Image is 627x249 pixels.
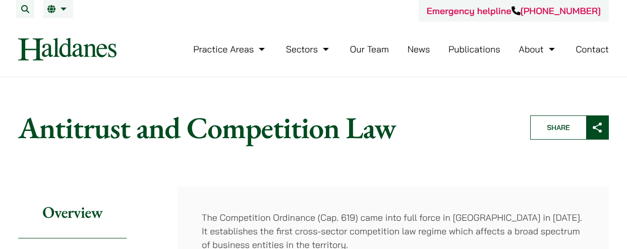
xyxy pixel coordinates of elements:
[427,5,601,17] a: Emergency helpline[PHONE_NUMBER]
[18,109,513,146] h1: Antitrust and Competition Law
[448,43,500,55] a: Publications
[408,43,430,55] a: News
[576,43,609,55] a: Contact
[350,43,389,55] a: Our Team
[530,115,609,140] button: Share
[47,5,69,13] a: EN
[519,43,557,55] a: About
[531,116,586,139] span: Share
[286,43,331,55] a: Sectors
[18,38,117,60] img: Logo of Haldanes
[193,43,267,55] a: Practice Areas
[18,186,127,238] h2: Overview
